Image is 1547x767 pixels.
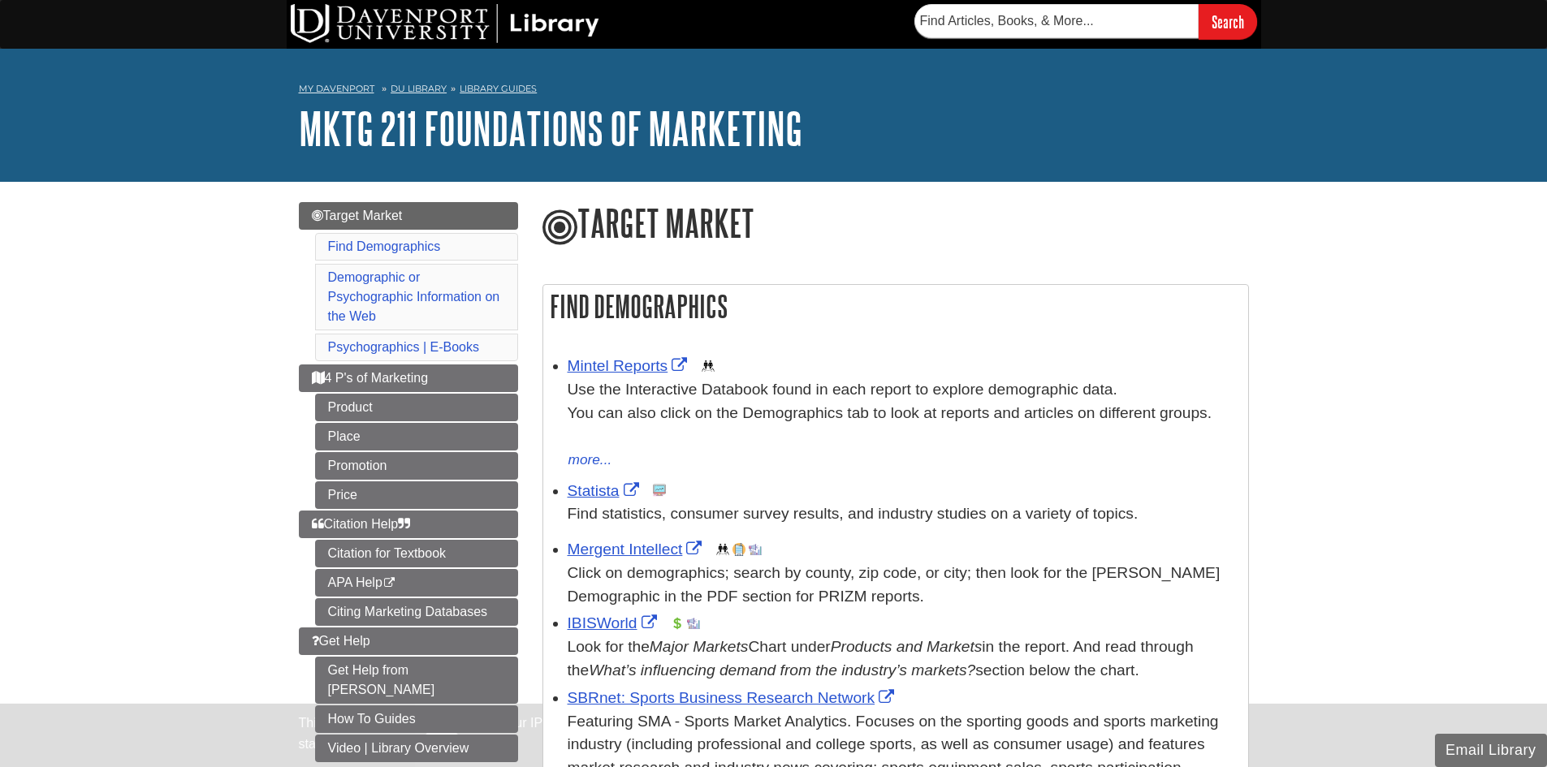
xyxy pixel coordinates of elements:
[914,4,1257,39] form: Searches DU Library's articles, books, and more
[299,364,518,392] a: 4 P's of Marketing
[315,657,518,704] a: Get Help from [PERSON_NAME]
[568,482,643,499] a: Link opens in new window
[299,202,518,230] a: Target Market
[568,541,707,558] a: Link opens in new window
[315,394,518,421] a: Product
[542,202,1249,248] h1: Target Market
[568,689,899,706] a: Link opens in new window
[568,378,1240,448] div: Use the Interactive Databook found in each report to explore demographic data. You can also click...
[315,540,518,567] a: Citation for Textbook
[328,270,500,323] a: Demographic or Psychographic Information on the Web
[315,569,518,597] a: APA Help
[749,543,762,556] img: Industry Report
[716,543,729,556] img: Demographics
[1435,734,1547,767] button: Email Library
[671,617,684,630] img: Financial Report
[568,502,1240,526] p: Find statistics, consumer survey results, and industry studies on a variety of topics.
[914,4,1199,38] input: Find Articles, Books, & More...
[328,340,479,354] a: Psychographics | E-Books
[315,598,518,626] a: Citing Marketing Databases
[312,634,370,648] span: Get Help
[299,82,374,96] a: My Davenport
[702,360,715,373] img: Demographics
[315,735,518,762] a: Video | Library Overview
[291,4,599,43] img: DU Library
[687,617,700,630] img: Industry Report
[315,423,518,450] a: Place
[299,627,518,655] a: Get Help
[568,636,1240,683] div: Look for the Chart under in the report. And read through the section below the chart.
[589,661,975,679] i: What’s influencing demand from the industry’s markets?
[653,484,666,497] img: Statistics
[315,705,518,733] a: How To Guides
[831,638,983,655] i: Products and Markets
[312,517,411,531] span: Citation Help
[1199,4,1257,39] input: Search
[312,371,429,385] span: 4 P's of Marketing
[568,357,692,374] a: Link opens in new window
[328,239,441,253] a: Find Demographics
[568,562,1240,609] div: Click on demographics; search by county, zip code, or city; then look for the [PERSON_NAME] Demog...
[312,209,403,222] span: Target Market
[732,543,745,556] img: Company Information
[460,83,537,94] a: Library Guides
[315,452,518,480] a: Promotion
[650,638,749,655] i: Major Markets
[299,78,1249,104] nav: breadcrumb
[391,83,447,94] a: DU Library
[299,511,518,538] a: Citation Help
[382,578,396,588] i: This link opens in a new window
[315,481,518,509] a: Price
[299,103,802,153] a: MKTG 211 Foundations of Marketing
[568,614,661,631] a: Link opens in new window
[543,285,1248,328] h2: Find Demographics
[568,449,613,472] button: more...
